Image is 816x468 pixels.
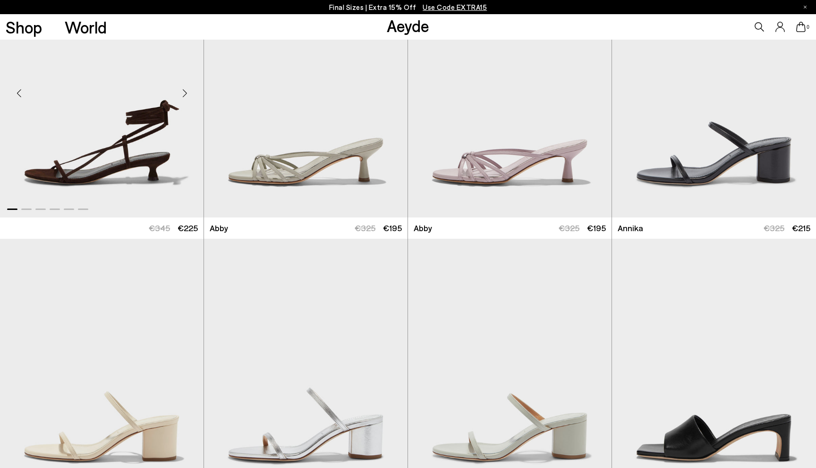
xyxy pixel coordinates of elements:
[383,223,402,233] span: €195
[170,79,199,108] div: Next slide
[210,222,228,234] span: Abby
[587,223,606,233] span: €195
[329,1,487,13] p: Final Sizes | Extra 15% Off
[559,223,579,233] span: €325
[792,223,810,233] span: €215
[764,223,784,233] span: €325
[806,25,810,30] span: 0
[204,217,408,239] a: Abby €325 €195
[6,19,42,35] a: Shop
[178,223,198,233] span: €225
[618,222,643,234] span: Annika
[423,3,487,11] span: Navigate to /collections/ss25-final-sizes
[149,223,170,233] span: €345
[65,19,107,35] a: World
[414,222,432,234] span: Abby
[5,79,33,108] div: Previous slide
[612,217,816,239] a: Annika €325 €215
[387,16,429,35] a: Aeyde
[408,217,612,239] a: Abby €325 €195
[796,22,806,32] a: 0
[355,223,375,233] span: €325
